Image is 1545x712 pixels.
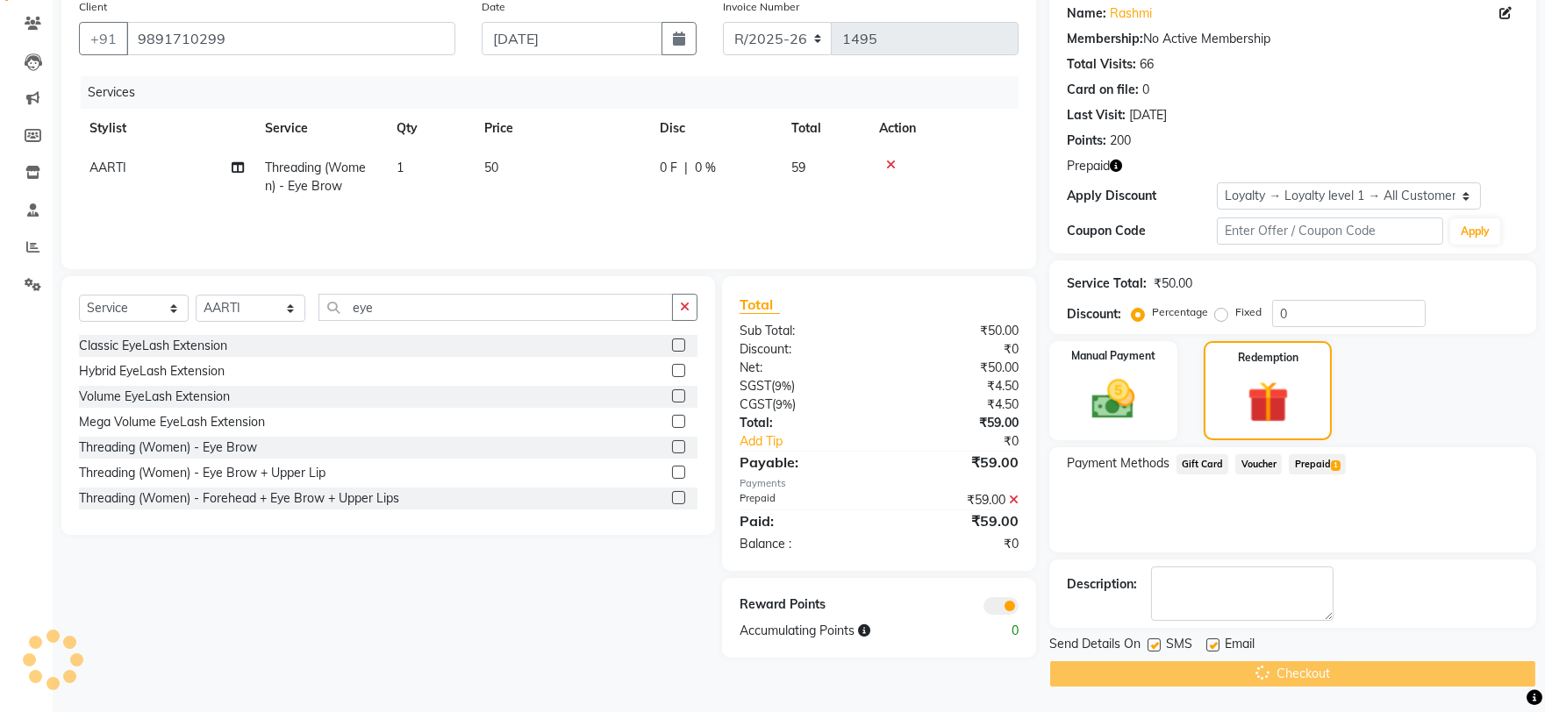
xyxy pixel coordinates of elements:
[1177,454,1229,474] span: Gift Card
[740,378,771,394] span: SGST
[1067,81,1139,99] div: Card on file:
[726,359,879,377] div: Net:
[879,491,1032,509] div: ₹59.00
[879,395,1032,414] div: ₹4.50
[1078,374,1148,424] img: _cash.svg
[386,109,474,148] th: Qty
[1217,217,1443,245] input: Enter Offer / Coupon Code
[1067,4,1106,23] div: Name:
[318,294,673,321] input: Search or Scan
[1450,218,1500,245] button: Apply
[1154,274,1192,293] div: ₹50.00
[775,379,791,393] span: 9%
[1152,304,1208,320] label: Percentage
[781,109,869,148] th: Total
[869,109,1019,148] th: Action
[1110,4,1152,23] a: Rashmi
[79,489,399,508] div: Threading (Women) - Forehead + Eye Brow + Upper Lips
[1129,106,1167,125] div: [DATE]
[397,160,404,175] span: 1
[726,510,879,531] div: Paid:
[484,160,498,175] span: 50
[1331,460,1341,471] span: 1
[879,340,1032,359] div: ₹0
[79,22,128,55] button: +91
[905,432,1032,451] div: ₹0
[1067,454,1169,473] span: Payment Methods
[1067,274,1147,293] div: Service Total:
[740,476,1018,491] div: Payments
[726,491,879,509] div: Prepaid
[726,535,879,553] div: Balance :
[1067,575,1137,594] div: Description:
[1140,55,1154,74] div: 66
[126,22,455,55] input: Search by Name/Mobile/Email/Code
[79,413,265,431] div: Mega Volume EyeLash Extension
[879,377,1032,395] div: ₹4.50
[1110,132,1131,150] div: 200
[1235,454,1282,474] span: Voucher
[726,622,955,640] div: Accumulating Points
[879,322,1032,340] div: ₹50.00
[740,295,780,314] span: Total
[1067,305,1121,324] div: Discount:
[726,595,879,615] div: Reward Points
[89,160,126,175] span: AARTI
[1142,81,1149,99] div: 0
[79,337,227,355] div: Classic EyeLash Extension
[81,76,1032,109] div: Services
[254,109,386,148] th: Service
[1067,187,1218,205] div: Apply Discount
[1067,30,1519,48] div: No Active Membership
[955,622,1032,640] div: 0
[79,388,230,406] div: Volume EyeLash Extension
[1071,348,1155,364] label: Manual Payment
[1225,635,1255,657] span: Email
[740,396,772,412] span: CGST
[791,160,805,175] span: 59
[79,464,325,482] div: Threading (Women) - Eye Brow + Upper Lip
[1238,350,1298,366] label: Redemption
[726,340,879,359] div: Discount:
[684,159,688,177] span: |
[1067,30,1143,48] div: Membership:
[879,535,1032,553] div: ₹0
[1234,376,1302,428] img: _gift.svg
[695,159,716,177] span: 0 %
[726,322,879,340] div: Sub Total:
[879,452,1032,473] div: ₹59.00
[879,510,1032,531] div: ₹59.00
[879,414,1032,432] div: ₹59.00
[79,438,257,457] div: Threading (Women) - Eye Brow
[1166,635,1192,657] span: SMS
[776,397,792,411] span: 9%
[726,377,879,395] div: ( )
[879,359,1032,377] div: ₹50.00
[79,109,254,148] th: Stylist
[649,109,781,148] th: Disc
[726,395,879,414] div: ( )
[265,160,366,194] span: Threading (Women) - Eye Brow
[1049,635,1141,657] span: Send Details On
[660,159,677,177] span: 0 F
[1289,454,1346,474] span: Prepaid
[79,362,225,381] div: Hybrid EyeLash Extension
[726,414,879,432] div: Total:
[1067,157,1110,175] span: Prepaid
[726,452,879,473] div: Payable:
[1235,304,1262,320] label: Fixed
[1067,106,1126,125] div: Last Visit:
[1067,132,1106,150] div: Points:
[1067,55,1136,74] div: Total Visits:
[726,432,905,451] a: Add Tip
[1067,222,1218,240] div: Coupon Code
[474,109,649,148] th: Price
